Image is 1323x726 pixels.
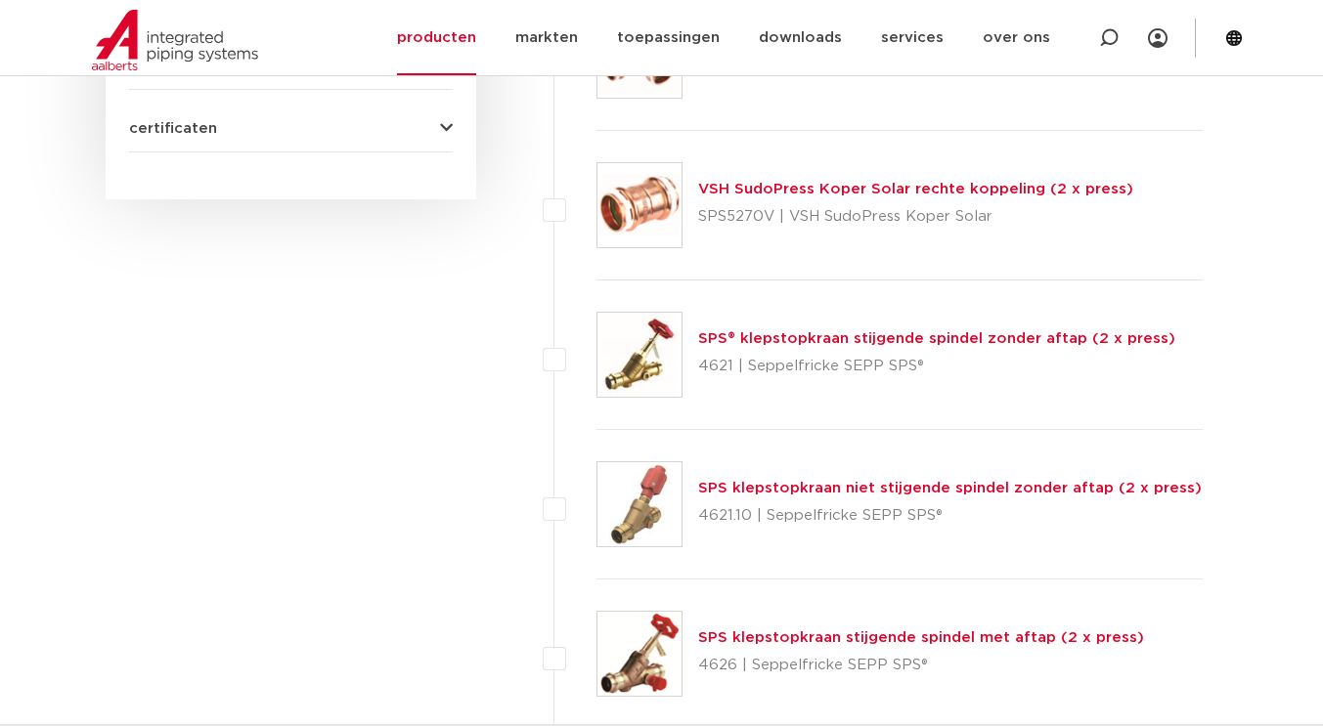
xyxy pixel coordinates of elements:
[597,462,682,546] img: Thumbnail for SPS klepstopkraan niet stijgende spindel zonder aftap (2 x press)
[698,630,1144,645] a: SPS klepstopkraan stijgende spindel met aftap (2 x press)
[698,500,1202,532] p: 4621.10 | Seppelfricke SEPP SPS®
[129,121,217,136] span: certificaten
[698,481,1202,495] a: SPS klepstopkraan niet stijgende spindel zonder aftap (2 x press)
[698,201,1133,233] p: SPS5270V | VSH SudoPress Koper Solar
[597,612,682,696] img: Thumbnail for SPS klepstopkraan stijgende spindel met aftap (2 x press)
[698,351,1175,382] p: 4621 | Seppelfricke SEPP SPS®
[698,182,1133,196] a: VSH SudoPress Koper Solar rechte koppeling (2 x press)
[597,163,682,247] img: Thumbnail for VSH SudoPress Koper Solar rechte koppeling (2 x press)
[597,313,682,397] img: Thumbnail for SPS® klepstopkraan stijgende spindel zonder aftap (2 x press)
[698,650,1144,681] p: 4626 | Seppelfricke SEPP SPS®
[698,331,1175,346] a: SPS® klepstopkraan stijgende spindel zonder aftap (2 x press)
[129,121,453,136] button: certificaten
